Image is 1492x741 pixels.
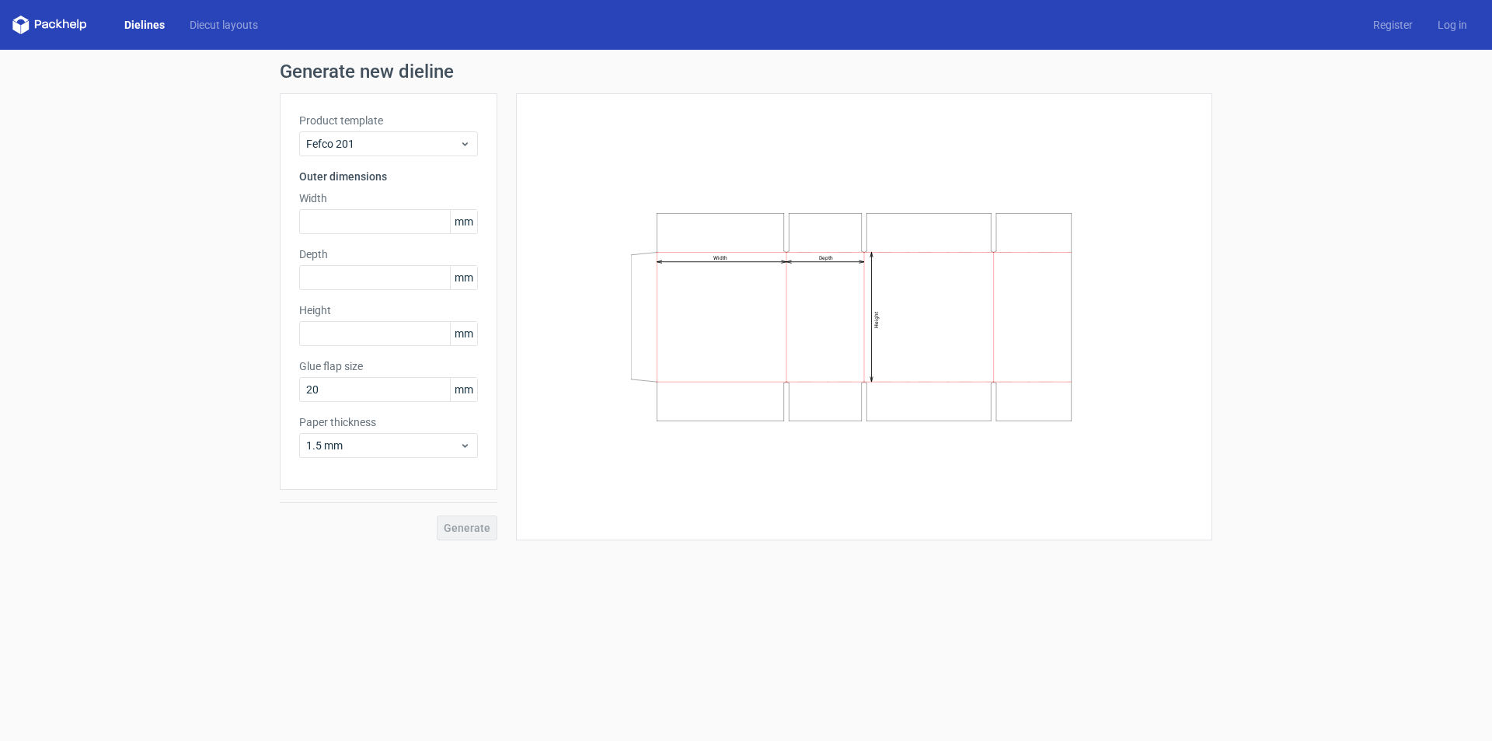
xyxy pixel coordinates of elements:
[299,190,478,206] label: Width
[450,266,477,289] span: mm
[177,17,270,33] a: Diecut layouts
[299,113,478,128] label: Product template
[280,62,1212,81] h1: Generate new dieline
[1361,17,1425,33] a: Register
[450,210,477,233] span: mm
[450,378,477,401] span: mm
[299,414,478,430] label: Paper thickness
[299,169,478,184] h3: Outer dimensions
[450,322,477,345] span: mm
[299,358,478,374] label: Glue flap size
[819,255,833,261] text: Depth
[299,246,478,262] label: Depth
[1425,17,1480,33] a: Log in
[306,136,459,152] span: Fefco 201
[306,438,459,453] span: 1.5 mm
[299,302,478,318] label: Height
[713,255,727,261] text: Width
[873,312,880,328] text: Height
[112,17,177,33] a: Dielines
